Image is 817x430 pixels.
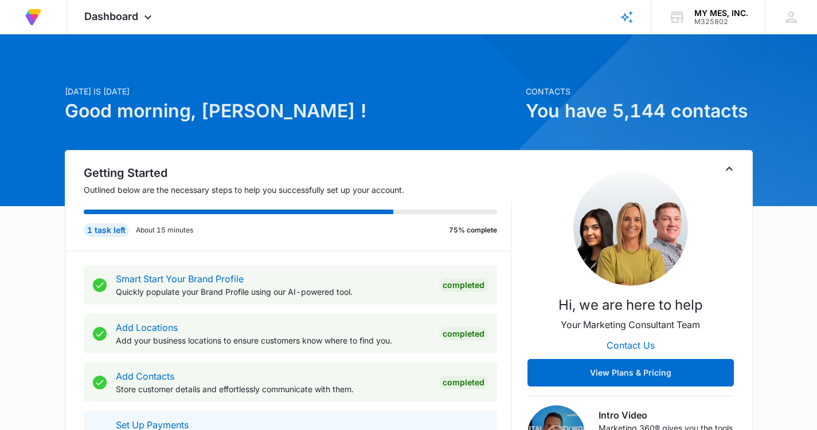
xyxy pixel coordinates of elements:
button: Toggle Collapse [722,162,736,176]
span: Dashboard [84,10,138,22]
p: Hi, we are here to help [558,295,703,315]
p: 75% complete [449,225,497,235]
p: [DATE] is [DATE] [65,85,519,97]
div: Completed [439,327,488,341]
p: About 15 minutes [136,225,193,235]
h1: Good morning, [PERSON_NAME] ! [65,97,519,125]
div: account name [694,9,748,18]
button: Contact Us [595,332,666,359]
h3: Intro Video [599,408,734,422]
div: Completed [439,278,488,292]
p: Your Marketing Consultant Team [561,318,700,332]
button: View Plans & Pricing [527,359,734,386]
img: Volusion [23,7,44,27]
p: Quickly populate your Brand Profile using our AI-powered tool. [116,286,430,298]
h1: You have 5,144 contacts [526,97,753,125]
h2: Getting Started [84,164,511,182]
p: Store customer details and effortlessly communicate with them. [116,383,430,395]
a: Add Contacts [116,370,174,382]
a: Add Locations [116,322,178,333]
div: Completed [439,376,488,389]
div: account id [694,18,748,26]
a: Smart Start Your Brand Profile [116,273,244,285]
div: 1 task left [84,223,129,237]
p: Contacts [526,85,753,97]
p: Outlined below are the necessary steps to help you successfully set up your account. [84,184,511,196]
p: Add your business locations to ensure customers know where to find you. [116,334,430,346]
